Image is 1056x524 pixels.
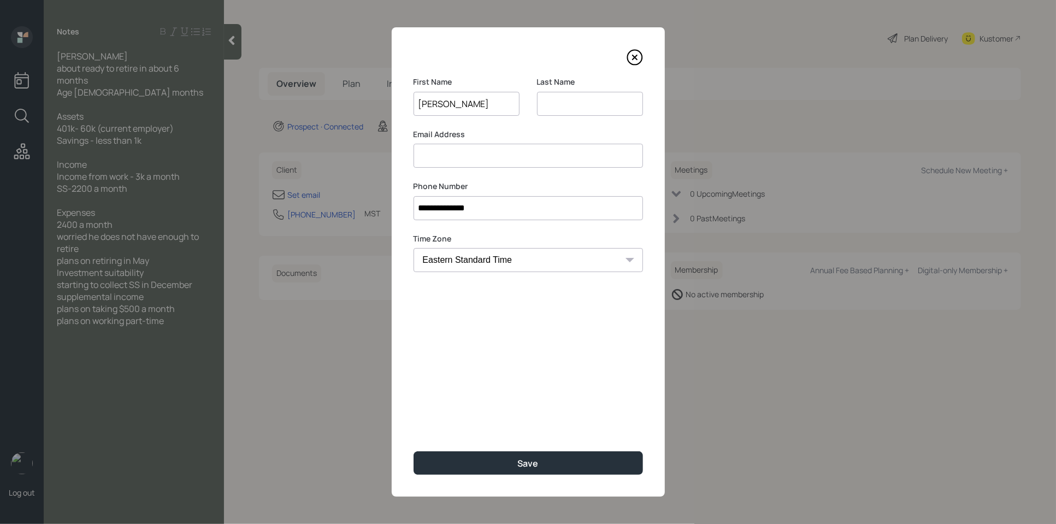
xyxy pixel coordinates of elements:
[414,233,643,244] label: Time Zone
[414,181,643,192] label: Phone Number
[414,76,520,87] label: First Name
[518,457,539,469] div: Save
[414,451,643,475] button: Save
[414,129,643,140] label: Email Address
[537,76,643,87] label: Last Name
